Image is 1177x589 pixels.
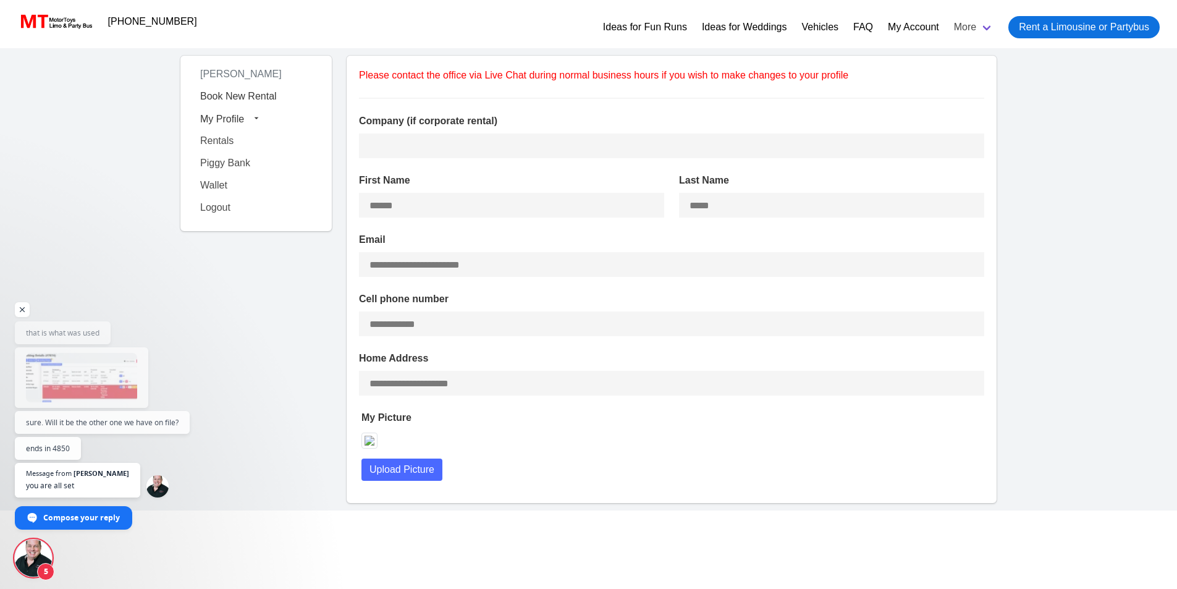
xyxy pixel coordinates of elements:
a: More [947,11,1001,43]
p: Please contact the office via Live Chat during normal business hours if you wish to make changes ... [359,68,984,83]
span: Compose your reply [43,507,120,528]
span: [PERSON_NAME] [74,470,129,477]
span: Message from [26,470,72,477]
a: Piggy Bank [193,152,319,174]
button: My Profile [193,108,319,130]
a: Rentals [193,130,319,152]
a: Ideas for Fun Runs [603,20,687,35]
a: Open chat [15,540,52,577]
label: Home Address [359,351,984,366]
a: Vehicles [801,20,838,35]
a: Logout [193,197,319,219]
span: ends in 4850 [26,443,70,454]
label: Last Name [679,173,984,188]
button: Upload Picture [361,459,442,481]
span: Rent a Limousine or Partybus [1019,20,1149,35]
a: My Account [888,20,939,35]
label: Company (if corporate rental) [359,114,984,129]
label: Email [359,232,984,247]
a: Wallet [193,174,319,197]
label: Cell phone number [359,292,984,307]
span: [PERSON_NAME] [193,64,289,84]
span: sure. Will it be the other one we have on file? [26,417,179,428]
span: Upload Picture [369,462,434,477]
span: that is what was used [26,327,99,339]
label: My Picture [361,410,984,425]
img: MotorToys Logo [17,13,93,30]
span: My Profile [200,113,244,124]
img: 150 [361,433,378,449]
a: Rent a Limousine or Partybus [1008,16,1160,38]
a: FAQ [853,20,873,35]
a: Book New Rental [193,85,319,108]
label: First Name [359,173,664,188]
span: 5 [37,563,54,580]
span: you are all set [26,480,129,491]
a: [PHONE_NUMBER] [101,9,205,34]
a: Ideas for Weddings [702,20,787,35]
